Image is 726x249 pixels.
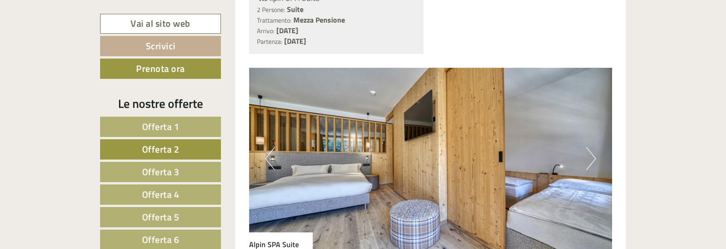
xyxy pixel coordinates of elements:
b: [DATE] [276,25,298,36]
b: [DATE] [284,36,306,47]
span: Offerta 5 [142,210,179,224]
span: Offerta 2 [142,142,179,156]
small: Trattamento: [257,16,292,25]
a: Vai al sito web [100,14,221,34]
span: Offerta 3 [142,165,179,179]
b: Suite [287,4,303,15]
a: Prenota ora [100,59,221,79]
small: Partenza: [257,37,282,46]
button: Previous [265,147,275,170]
div: Le nostre offerte [100,95,221,112]
small: 2 Persone: [257,5,285,14]
button: Next [586,147,596,170]
b: Mezza Pensione [293,14,345,25]
small: Arrivo: [257,26,274,36]
span: Offerta 6 [142,232,179,247]
span: Offerta 4 [142,187,179,202]
a: Scrivici [100,36,221,56]
span: Offerta 1 [142,119,179,134]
